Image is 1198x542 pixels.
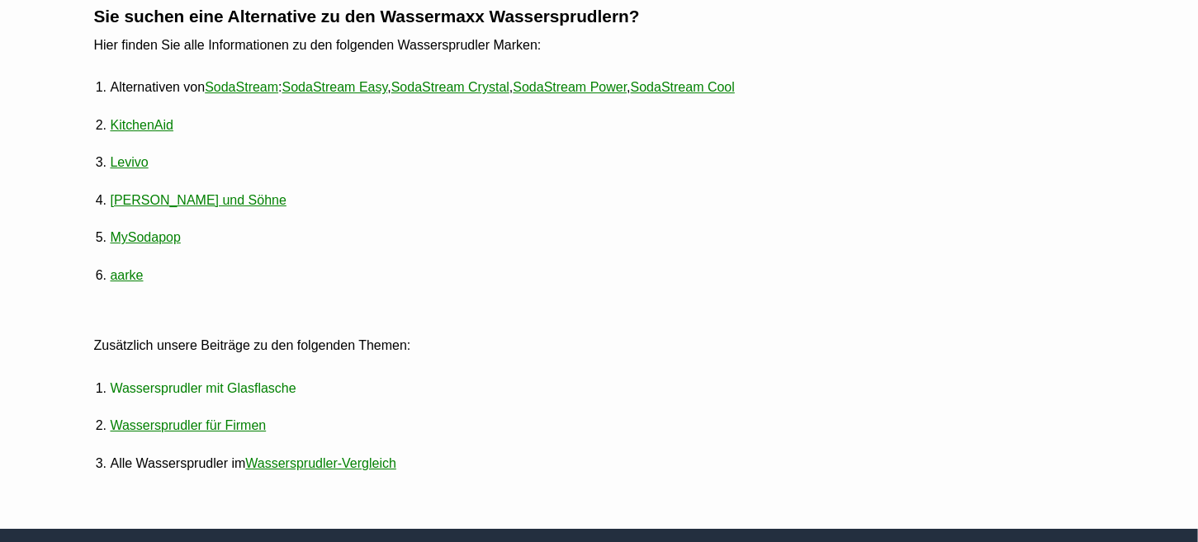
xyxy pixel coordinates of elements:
a: SodaStream Power [513,70,627,104]
p: Hier finden Sie alle Informationen zu den folgenden Wassersprudler Marken: [94,35,1105,56]
a: Wassersprudler mit Glasflasche [111,371,296,405]
a: SodaStream Cool [631,70,735,104]
li: Alternativen von : , , , [111,68,1105,106]
a: SodaStream Crystal [391,70,509,104]
a: Wassersprudler für Firmen [111,408,267,442]
a: MySodapop [111,220,181,254]
a: Levivo [111,145,149,179]
p: Zusätzlich unsere Beiträge zu den folgenden Themen: [94,335,1105,356]
a: [PERSON_NAME] und Söhne [111,183,286,217]
a: Wassersprudler-Vergleich [245,446,396,480]
a: SodaStream [205,70,278,104]
a: SodaStream Easy [282,70,388,104]
li: Alle Wassersprudler im [111,445,1105,483]
h3: Sie suchen eine Alternative zu den Wassermaxx Wassersprudlern? [94,5,1105,27]
a: KitchenAid [111,108,174,142]
a: aarke [111,258,144,292]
